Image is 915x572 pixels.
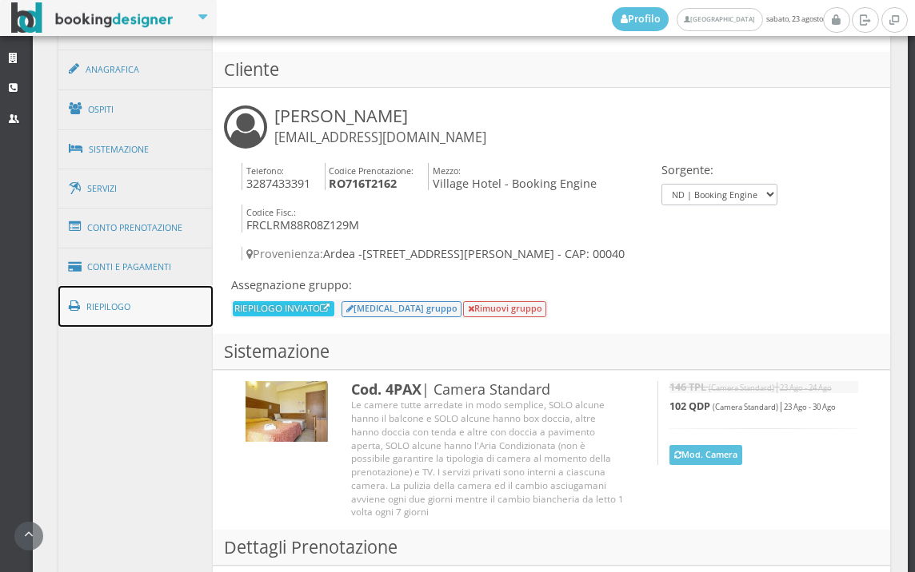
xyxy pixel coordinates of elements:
b: RO716T2162 [329,176,397,191]
b: 146 TPL [669,380,706,394]
span: [STREET_ADDRESS][PERSON_NAME] [362,246,554,261]
div: Le camere tutte arredate in modo semplice, SOLO alcune hanno il balcone e SOLO alcune hanno box d... [351,398,625,518]
a: RIEPILOGO INVIATO [234,301,332,314]
h3: Sistemazione [213,334,890,370]
a: Servizi [58,169,214,209]
small: 23 Ago - 24 Ago [780,383,832,393]
img: 86f83e7680f911ec9e3902899e52ea48.jpg [246,381,327,443]
h5: | [669,400,858,412]
h5: | [669,381,858,393]
small: Telefono: [246,165,284,177]
span: Provenienza: [246,246,323,261]
a: Conti e Pagamenti [58,247,214,288]
span: - CAP: 00040 [557,246,625,261]
button: [MEDICAL_DATA] gruppo [342,301,461,317]
h4: Sorgente: [661,163,777,177]
a: Sistemazione [58,129,214,170]
small: Mezzo: [433,165,461,177]
b: Cod. 4PAX [351,379,422,399]
a: Anagrafica [58,49,214,90]
h4: Ardea - [242,247,657,260]
a: Ospiti [58,89,214,130]
small: 23 Ago - 30 Ago [784,402,836,412]
button: Rimuovi gruppo [463,301,546,317]
button: Mod. Camera [669,445,743,465]
small: Codice Prenotazione: [329,165,414,177]
a: [GEOGRAPHIC_DATA] [677,8,762,31]
h3: [PERSON_NAME] [274,105,486,147]
a: Riepilogo [58,286,214,328]
h4: FRCLRM88R08Z129M [242,205,359,232]
h4: Assegnazione gruppo: [231,278,548,292]
h4: Village Hotel - Booking Engine [428,163,597,191]
a: Conto Prenotazione [58,207,214,248]
small: Codice Fisc.: [246,206,296,218]
img: BookingDesigner.com [11,2,174,34]
small: (Camera Standard) [713,402,778,412]
b: 102 QDP [669,399,710,413]
small: [EMAIL_ADDRESS][DOMAIN_NAME] [274,129,486,146]
a: Profilo [612,7,669,31]
h3: | Camera Standard [351,381,625,399]
span: sabato, 23 agosto [612,7,823,31]
h3: Dettagli Prenotazione [213,530,890,566]
small: (Camera Standard) [709,383,774,393]
h4: 3287433391 [242,163,310,191]
h3: Cliente [213,52,890,88]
